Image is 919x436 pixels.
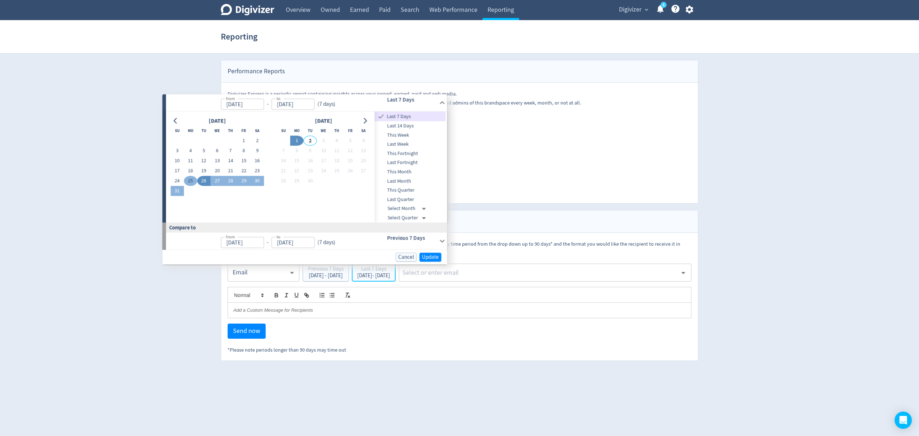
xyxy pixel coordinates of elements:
button: 14 [224,156,237,166]
button: 12 [344,146,357,156]
button: 11 [184,156,197,166]
button: Go to next month [360,116,370,126]
span: This Fortnight [375,149,446,157]
div: Last Quarter [375,195,446,204]
button: 10 [317,146,330,156]
div: [DATE] [313,116,334,126]
button: 17 [171,166,184,176]
th: Sunday [171,126,184,136]
div: Select Month [388,204,429,213]
div: Previous 7 Days [308,266,344,273]
nav: presets [375,112,446,223]
button: 9 [251,146,264,156]
button: 19 [344,156,357,166]
button: 31 [171,186,184,196]
th: Sunday [277,126,290,136]
th: Saturday [251,126,264,136]
h6: Previous 7 Days [387,234,436,242]
button: 12 [197,156,210,166]
small: *Please note periods longer than 90 days may time out [228,347,346,353]
h6: Last 7 Days [387,96,436,104]
span: Cancel [398,254,414,260]
button: 13 [357,146,370,156]
button: 29 [237,176,251,186]
button: 25 [330,166,344,176]
small: Send a performance report to a team member for this brand space or any other email, by selecting ... [228,241,680,256]
span: Last Quarter [375,195,446,203]
button: 30 [303,176,317,186]
th: Monday [290,126,303,136]
div: Select Quarter [388,213,429,223]
th: Monday [184,126,197,136]
div: Last Week [375,140,446,149]
div: Performance Reports [221,60,698,83]
button: 25 [184,176,197,186]
div: ( 7 days ) [314,100,338,108]
button: 7 [224,146,237,156]
button: Cancel [396,252,416,261]
button: 23 [251,166,264,176]
label: to [276,234,280,240]
button: 5 [197,146,210,156]
input: Select or enter email [402,267,677,278]
button: 22 [290,166,303,176]
span: Digivizer [619,4,642,15]
button: 7 [277,146,290,156]
text: 5 [663,3,664,8]
label: from [226,96,235,102]
button: Go to previous month [171,116,181,126]
th: Wednesday [317,126,330,136]
div: Open Intercom Messenger [895,412,912,429]
button: 24 [317,166,330,176]
button: 15 [237,156,251,166]
button: 29 [290,176,303,186]
button: 1 [237,136,251,146]
button: 26 [344,166,357,176]
div: Last 14 Days [375,121,446,131]
div: [DATE] - [DATE] [357,273,390,278]
th: Wednesday [210,126,224,136]
th: Friday [344,126,357,136]
a: 5 [661,2,667,8]
span: Update [422,254,439,260]
label: to [276,96,280,102]
button: 28 [224,176,237,186]
button: 28 [277,176,290,186]
button: Previous 7 Days[DATE] - [DATE] [303,264,349,282]
span: Last Fortnight [375,159,446,167]
th: Tuesday [303,126,317,136]
div: from-to(7 days)Previous 7 Days [166,232,447,250]
button: 26 [197,176,210,186]
button: Digivizer [616,4,650,15]
span: expand_more [643,6,650,13]
div: Last Fortnight [375,158,446,167]
button: 4 [184,146,197,156]
span: Last 14 Days [375,122,446,130]
button: 18 [184,166,197,176]
button: 8 [237,146,251,156]
th: Thursday [330,126,344,136]
span: This Week [375,131,446,139]
div: - [264,100,271,108]
button: 3 [171,146,184,156]
span: Last Week [375,140,446,148]
label: from [226,234,235,240]
button: 19 [197,166,210,176]
button: Open [678,267,689,278]
button: 20 [210,166,224,176]
h1: Reporting [221,25,257,48]
button: 23 [303,166,317,176]
div: Send custom reports [221,210,698,233]
button: 5 [344,136,357,146]
button: 9 [303,146,317,156]
span: This Month [375,168,446,176]
span: Send now [233,328,260,334]
button: 21 [224,166,237,176]
button: 6 [357,136,370,146]
th: Thursday [224,126,237,136]
button: 16 [251,156,264,166]
button: 13 [210,156,224,166]
button: 3 [317,136,330,146]
button: 4 [330,136,344,146]
div: This Month [375,167,446,177]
